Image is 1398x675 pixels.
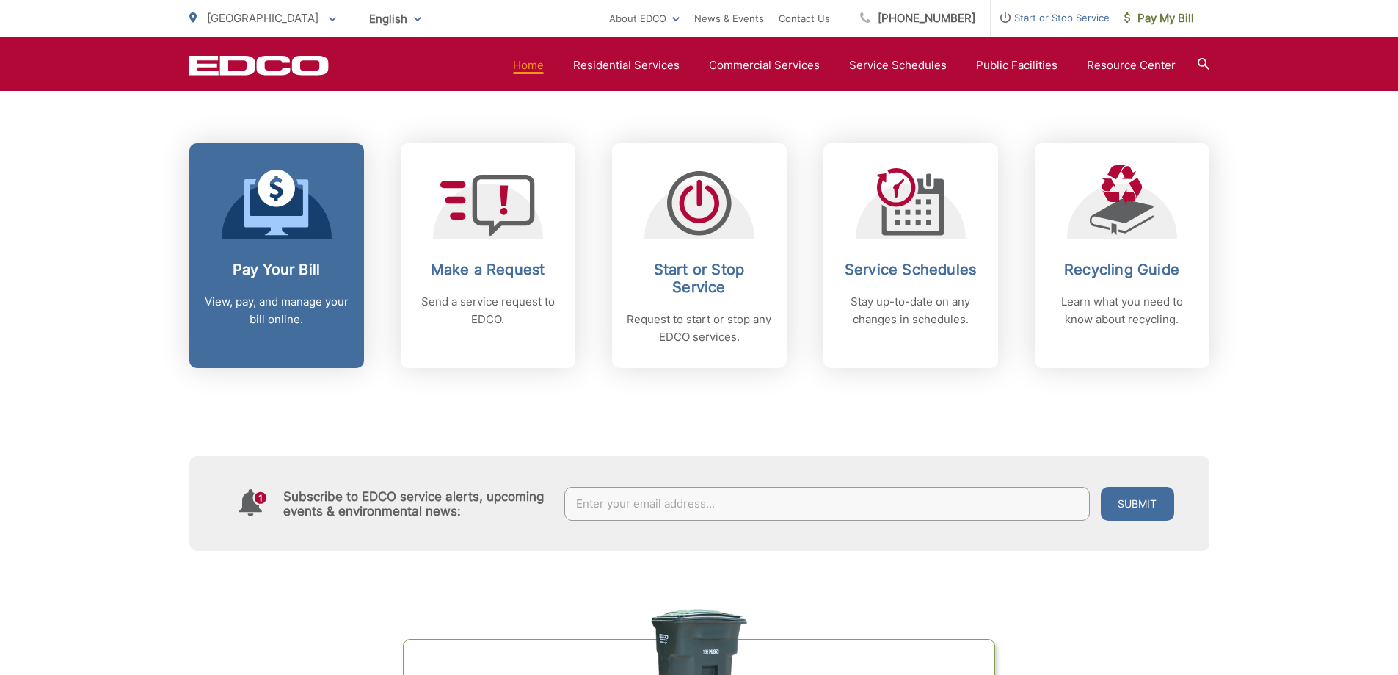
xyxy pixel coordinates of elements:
[627,311,772,346] p: Request to start or stop any EDCO services.
[609,10,680,27] a: About EDCO
[401,143,575,368] a: Make a Request Send a service request to EDCO.
[415,293,561,328] p: Send a service request to EDCO.
[709,57,820,74] a: Commercial Services
[1035,143,1209,368] a: Recycling Guide Learn what you need to know about recycling.
[1124,10,1194,27] span: Pay My Bill
[1087,57,1176,74] a: Resource Center
[207,11,318,25] span: [GEOGRAPHIC_DATA]
[1101,487,1174,521] button: Submit
[204,261,349,278] h2: Pay Your Bill
[573,57,680,74] a: Residential Services
[838,293,983,328] p: Stay up-to-date on any changes in schedules.
[564,487,1090,521] input: Enter your email address...
[358,6,432,32] span: English
[627,261,772,296] h2: Start or Stop Service
[204,293,349,328] p: View, pay, and manage your bill online.
[976,57,1057,74] a: Public Facilities
[513,57,544,74] a: Home
[1049,261,1195,278] h2: Recycling Guide
[694,10,764,27] a: News & Events
[823,143,998,368] a: Service Schedules Stay up-to-date on any changes in schedules.
[189,143,364,368] a: Pay Your Bill View, pay, and manage your bill online.
[779,10,830,27] a: Contact Us
[415,261,561,278] h2: Make a Request
[283,489,550,519] h4: Subscribe to EDCO service alerts, upcoming events & environmental news:
[1049,293,1195,328] p: Learn what you need to know about recycling.
[838,261,983,278] h2: Service Schedules
[189,55,329,76] a: EDCD logo. Return to the homepage.
[849,57,947,74] a: Service Schedules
